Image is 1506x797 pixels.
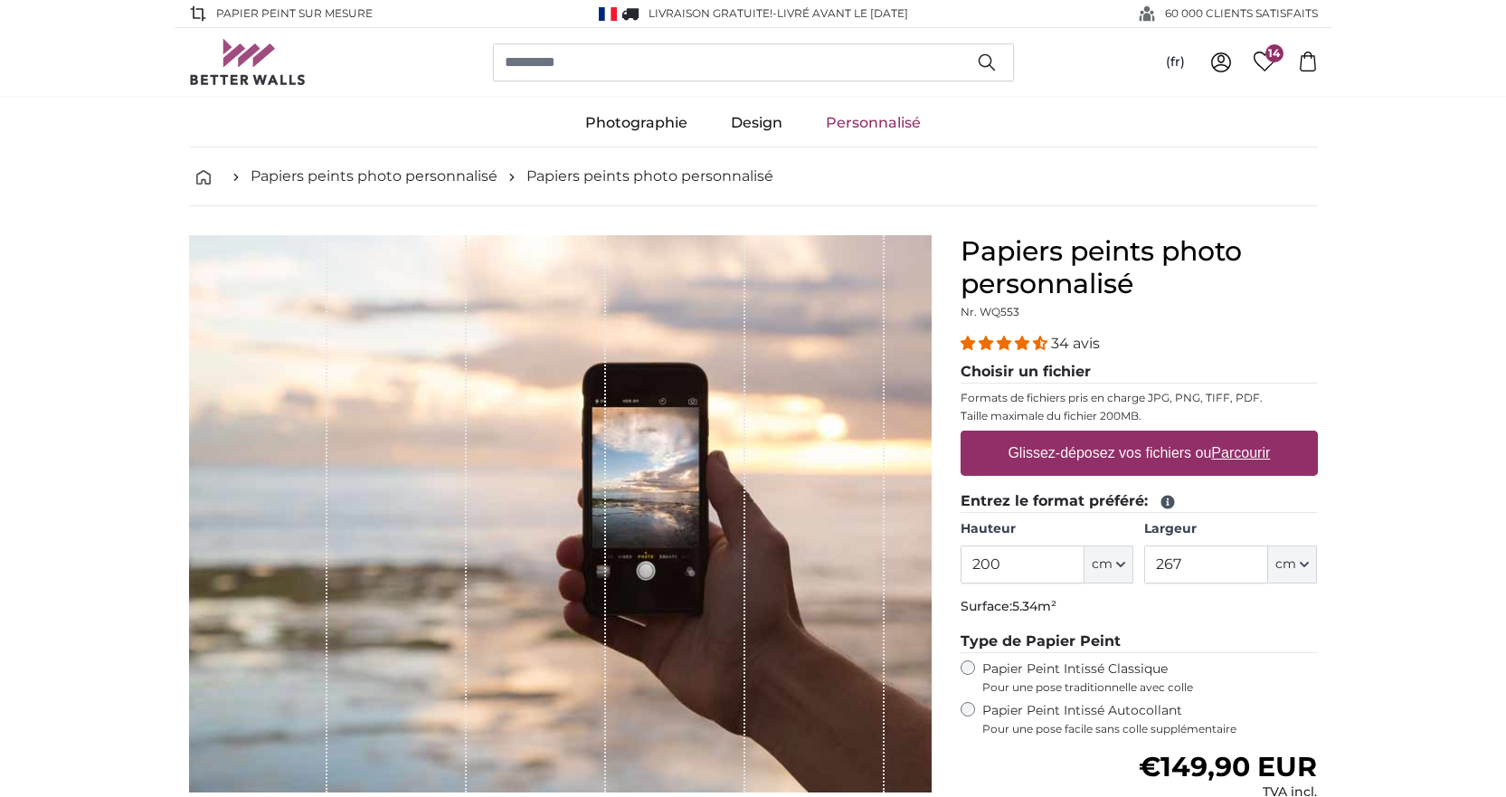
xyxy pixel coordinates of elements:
img: Betterwalls [189,39,307,85]
legend: Choisir un fichier [961,361,1318,384]
span: 34 avis [1051,335,1100,352]
legend: Type de Papier Peint [961,631,1318,653]
span: €149,90 EUR [1139,750,1317,783]
span: 14 [1265,44,1283,62]
span: cm [1275,555,1296,574]
button: (fr) [1151,46,1199,79]
button: cm [1085,546,1133,584]
h1: Papiers peints photo personnalisé [961,235,1318,300]
button: cm [1268,546,1317,584]
a: Papiers peints photo personnalisé [526,166,773,187]
span: 60 000 CLIENTS SATISFAITS [1165,5,1318,22]
p: Surface: [961,598,1318,616]
span: Papier peint sur mesure [216,5,373,22]
a: Papiers peints photo personnalisé [251,166,497,187]
img: France [599,7,617,21]
span: 4.32 stars [961,335,1051,352]
a: Personnalisé [804,100,942,147]
legend: Entrez le format préféré: [961,490,1318,513]
label: Hauteur [961,520,1133,538]
span: Livraison GRATUITE! [649,6,772,20]
span: Nr. WQ553 [961,305,1019,318]
label: Papier Peint Intissé Autocollant [982,702,1318,736]
p: Taille maximale du fichier 200MB. [961,409,1318,423]
label: Papier Peint Intissé Classique [982,660,1318,695]
nav: breadcrumbs [189,147,1318,206]
a: Design [709,100,804,147]
label: Largeur [1144,520,1317,538]
span: cm [1092,555,1113,574]
span: Livré avant le [DATE] [777,6,908,20]
span: - [772,6,908,20]
span: Pour une pose facile sans colle supplémentaire [982,722,1318,736]
span: 5.34m² [1012,598,1056,614]
p: Formats de fichiers pris en charge JPG, PNG, TIFF, PDF. [961,391,1318,405]
span: Pour une pose traditionnelle avec colle [982,680,1318,695]
a: Photographie [564,100,709,147]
